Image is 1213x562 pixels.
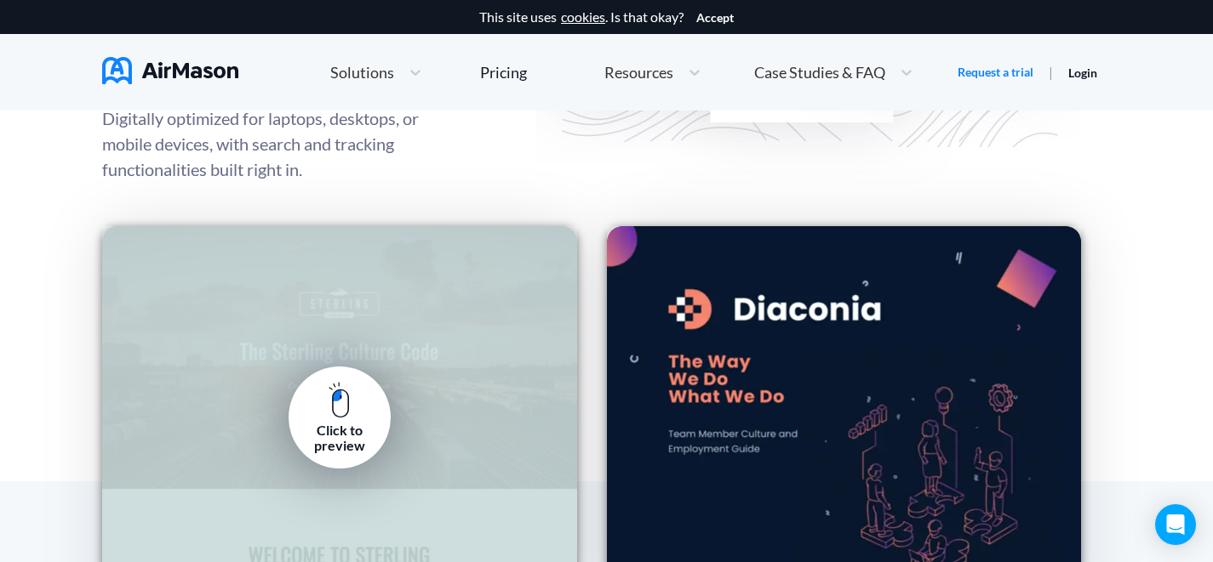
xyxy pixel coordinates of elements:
div: Click to preview [301,423,378,454]
a: Login [1068,65,1097,80]
button: Accept cookies [696,11,734,25]
span: | [1049,64,1053,80]
span: Case Studies & FAQ [754,65,885,80]
div: Open Intercom Messenger [1155,504,1196,545]
span: Solutions [330,65,394,80]
a: Pricing [480,57,527,88]
a: Request a trial [958,64,1033,81]
div: Pricing [480,65,527,80]
a: cookies [561,9,605,25]
span: Resources [604,65,673,80]
img: AirMason Logo [102,57,238,84]
a: Click to preview [289,366,391,468]
img: pc mouse [329,382,350,418]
